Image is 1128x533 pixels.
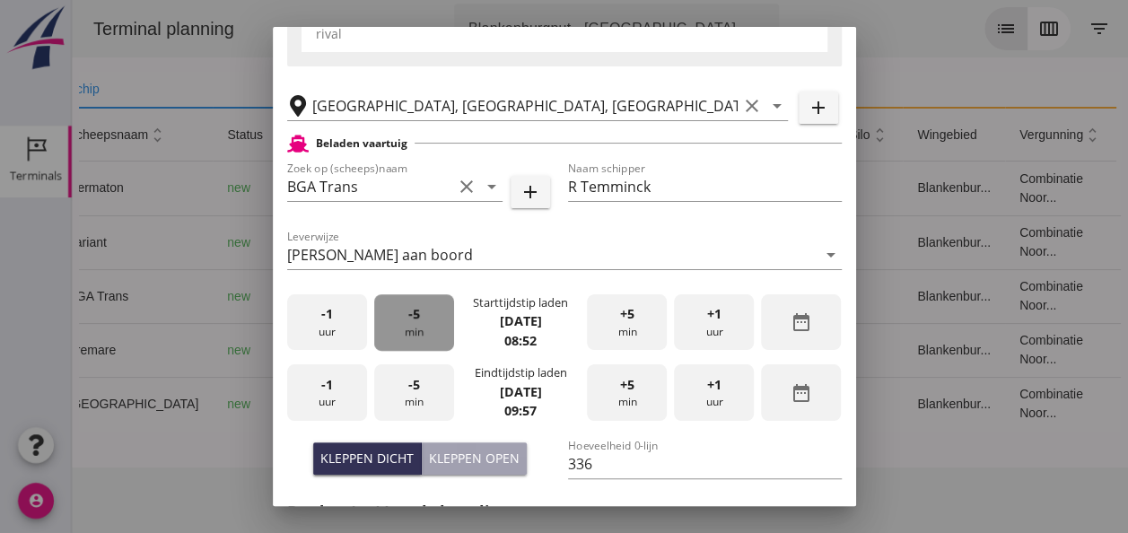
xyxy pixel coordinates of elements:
[933,323,1045,377] td: Combinatie Noor...
[141,377,205,431] td: new
[287,247,473,263] div: [PERSON_NAME] aan boord
[397,18,664,39] div: Blankenburgput - [GEOGRAPHIC_DATA]
[587,364,667,421] div: min
[220,179,371,197] div: Gouda
[568,450,842,478] input: Hoeveelheid 0-lijn
[220,395,371,414] div: [GEOGRAPHIC_DATA]
[604,269,695,323] td: Filling sand
[422,442,527,475] button: Kleppen open
[321,375,333,395] span: -1
[695,323,832,377] td: 18
[620,375,634,395] span: +5
[474,364,566,381] div: Eindtijdstip laden
[374,294,454,351] div: min
[1017,18,1038,39] i: filter_list
[287,172,452,201] input: Zoek op (scheeps)naam
[933,215,1045,269] td: Combinatie Noor...
[741,95,763,117] i: clear
[831,377,933,431] td: Blankenbur...
[675,18,696,39] i: arrow_drop_down
[791,382,812,404] i: date_range
[408,375,420,395] span: -5
[141,108,205,162] th: status
[320,449,414,467] div: Kleppen dicht
[141,323,205,377] td: new
[141,215,205,269] td: new
[452,183,467,194] small: m3
[265,290,277,302] i: directions_boat
[417,162,516,215] td: 672
[7,16,177,41] div: Terminal planning
[313,442,422,475] button: Kleppen dicht
[568,172,842,201] input: Naam schipper
[674,364,754,421] div: uur
[707,375,721,395] span: +1
[515,108,604,162] th: cumulatief
[587,294,667,351] div: min
[695,215,832,269] td: 18
[831,269,933,323] td: Blankenbur...
[452,238,467,249] small: m3
[358,344,371,356] i: directions_boat
[618,127,680,142] span: product
[520,181,541,203] i: add
[265,182,277,195] i: directions_boat
[604,215,695,269] td: Filling sand
[417,72,1045,108] th: product
[933,269,1045,323] td: Combinatie Noor...
[287,500,842,524] h2: Product(en)/vrachtbepaling
[966,18,988,39] i: calendar_view_week
[808,97,829,118] i: add
[417,269,516,323] td: 336
[76,126,95,144] i: unfold_more
[141,269,205,323] td: new
[948,127,1030,142] span: vergunning
[499,383,541,400] strong: [DATE]
[620,304,634,324] span: +5
[205,108,385,162] th: bestemming
[452,399,467,410] small: m3
[287,294,367,351] div: uur
[766,95,788,117] i: arrow_drop_down
[417,323,516,377] td: 434
[374,364,454,421] div: min
[604,162,695,215] td: Ontzilt oph.zan...
[695,377,832,431] td: 18
[499,312,541,329] strong: [DATE]
[604,377,695,431] td: Filling sand
[798,126,817,144] i: unfold_more
[791,311,812,333] i: date_range
[220,233,371,252] div: Katwijk
[674,294,754,351] div: uur
[504,402,537,419] strong: 09:57
[473,294,568,311] div: Starttijdstip laden
[316,135,407,152] h2: Beladen vaartuig
[604,323,695,377] td: Filling sand
[220,287,371,306] div: Tilburg
[831,323,933,377] td: Blankenbur...
[358,398,371,410] i: directions_boat
[662,126,681,144] i: unfold_more
[1011,126,1030,144] i: unfold_more
[417,215,516,269] td: 337
[695,162,832,215] td: 18
[452,292,467,302] small: m3
[695,269,832,323] td: 18
[831,215,933,269] td: Blankenbur...
[831,162,933,215] td: Blankenbur...
[408,304,420,324] span: -5
[417,108,516,162] th: hoeveelheid
[504,332,537,349] strong: 08:52
[429,449,520,467] div: Kleppen open
[316,24,813,43] div: rival
[710,127,818,142] span: vak/bunker/silo
[933,162,1045,215] td: Combinatie Noor...
[831,108,933,162] th: wingebied
[321,304,333,324] span: -1
[933,377,1045,431] td: Combinatie Noor...
[923,18,945,39] i: list
[481,176,503,197] i: arrow_drop_down
[452,345,467,356] small: m3
[287,364,367,421] div: uur
[417,377,516,431] td: 467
